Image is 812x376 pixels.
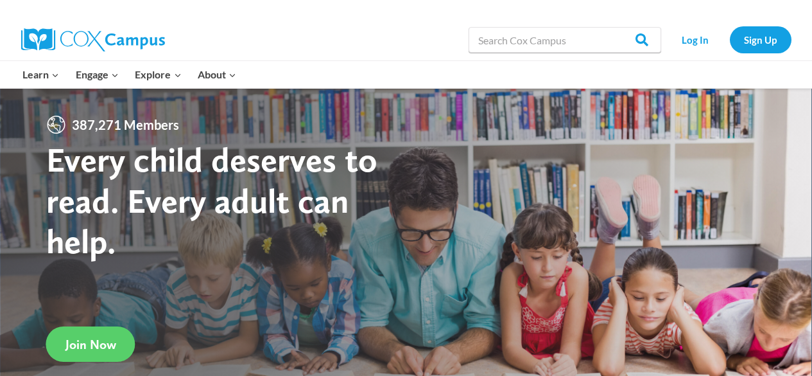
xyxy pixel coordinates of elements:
img: Cox Campus [21,28,165,51]
span: 387,271 Members [67,114,184,135]
nav: Secondary Navigation [668,26,791,53]
span: About [198,66,236,83]
nav: Primary Navigation [15,61,245,88]
span: Join Now [65,337,116,352]
a: Join Now [46,327,135,362]
strong: Every child deserves to read. Every adult can help. [46,139,377,262]
input: Search Cox Campus [469,27,661,53]
a: Sign Up [730,26,791,53]
a: Log In [668,26,723,53]
span: Learn [22,66,59,83]
span: Engage [76,66,119,83]
span: Explore [135,66,181,83]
